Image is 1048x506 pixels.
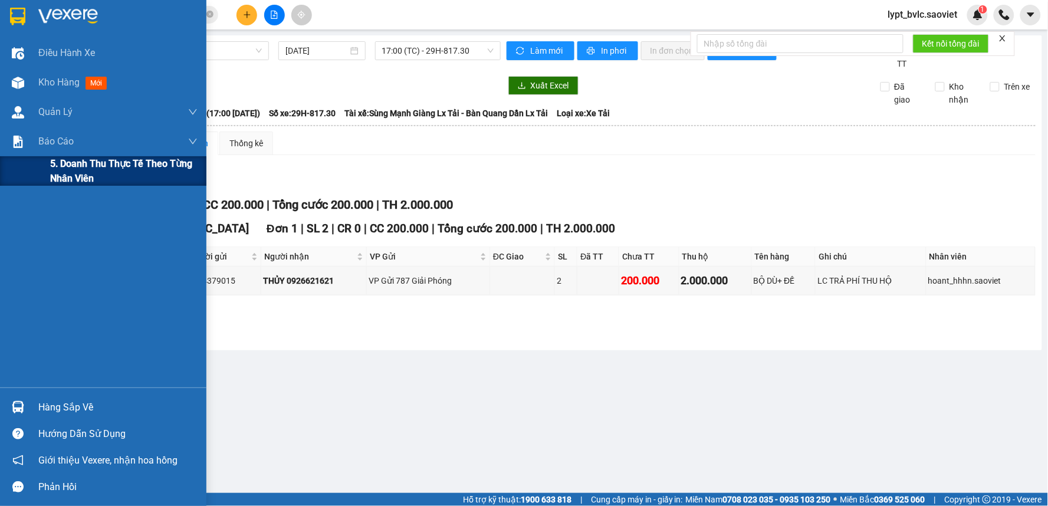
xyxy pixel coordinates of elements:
[890,80,927,106] span: Đã giao
[12,428,24,439] span: question-circle
[38,425,198,443] div: Hướng dẫn sử dụng
[338,222,362,235] span: CR 0
[188,274,259,287] div: 0974379015
[557,274,575,287] div: 2
[272,198,373,212] span: Tổng cước 200.000
[38,77,80,88] span: Kho hàng
[12,106,24,119] img: warehouse-icon
[38,453,178,468] span: Giới thiệu Vexere, nhận hoa hồng
[973,9,983,20] img: icon-new-feature
[547,222,616,235] span: TH 2.000.000
[508,76,579,95] button: downloadXuất Excel
[364,222,367,235] span: |
[928,274,1033,287] div: hoant_hhhn.saoviet
[1020,5,1041,25] button: caret-down
[834,497,837,502] span: ⚪️
[291,5,312,25] button: aim
[979,5,987,14] sup: 1
[236,5,257,25] button: plus
[580,493,582,506] span: |
[577,247,619,267] th: Đã TT
[679,247,752,267] th: Thu hộ
[641,41,705,60] button: In đơn chọn
[38,134,74,149] span: Báo cáo
[12,77,24,89] img: warehouse-icon
[10,8,25,25] img: logo-vxr
[267,198,270,212] span: |
[206,9,213,21] span: close-circle
[38,104,73,119] span: Quản Lý
[264,5,285,25] button: file-add
[382,42,494,60] span: 17:00 (TC) - 29H-817.30
[12,401,24,413] img: warehouse-icon
[577,41,638,60] button: printerIn phơi
[38,478,198,496] div: Phản hồi
[875,495,925,504] strong: 0369 525 060
[493,250,543,263] span: ĐC Giao
[681,272,750,289] div: 2.000.000
[203,198,264,212] span: CC 200.000
[86,77,107,90] span: mới
[879,7,967,22] span: lypt_bvlc.saoviet
[927,247,1036,267] th: Nhân viên
[229,137,263,150] div: Thống kê
[516,47,526,56] span: sync
[697,34,904,53] input: Nhập số tổng đài
[188,137,198,146] span: down
[557,107,610,120] span: Loại xe: Xe Tải
[463,493,571,506] span: Hỗ trợ kỹ thuật:
[840,493,925,506] span: Miền Bắc
[370,222,429,235] span: CC 200.000
[981,5,985,14] span: 1
[369,274,488,287] div: VP Gửi 787 Giải Phóng
[507,41,574,60] button: syncLàm mới
[263,274,364,287] div: THỦY 0926621621
[521,495,571,504] strong: 1900 633 818
[555,247,577,267] th: SL
[307,222,329,235] span: SL 2
[686,493,831,506] span: Miền Nam
[270,11,278,19] span: file-add
[432,222,435,235] span: |
[267,222,298,235] span: Đơn 1
[174,107,260,120] span: Chuyến: (17:00 [DATE])
[206,11,213,18] span: close-circle
[1000,80,1035,93] span: Trên xe
[816,247,927,267] th: Ghi chú
[367,267,490,295] td: VP Gửi 787 Giải Phóng
[723,495,831,504] strong: 0708 023 035 - 0935 103 250
[531,44,565,57] span: Làm mới
[12,455,24,466] span: notification
[376,198,379,212] span: |
[518,81,526,91] span: download
[38,399,198,416] div: Hàng sắp về
[1026,9,1036,20] span: caret-down
[621,272,677,289] div: 200.000
[817,274,924,287] div: LC TRẢ PHÍ THU HỘ
[12,481,24,492] span: message
[301,222,304,235] span: |
[999,9,1010,20] img: phone-icon
[12,136,24,148] img: solution-icon
[438,222,538,235] span: Tổng cước 200.000
[269,107,336,120] span: Số xe: 29H-817.30
[602,44,629,57] span: In phơi
[38,45,96,60] span: Điều hành xe
[12,47,24,60] img: warehouse-icon
[264,250,354,263] span: Người nhận
[913,34,989,53] button: Kết nối tổng đài
[945,80,981,106] span: Kho nhận
[285,44,347,57] input: 11/10/2025
[370,250,478,263] span: VP Gửi
[382,198,453,212] span: TH 2.000.000
[754,274,814,287] div: BỘ DÙ+ ĐẾ
[752,247,816,267] th: Tên hàng
[243,11,251,19] span: plus
[922,37,980,50] span: Kết nối tổng đài
[591,493,683,506] span: Cung cấp máy in - giấy in:
[332,222,335,235] span: |
[50,156,198,186] span: 5. Doanh thu thực tế theo từng nhân viên
[587,47,597,56] span: printer
[998,34,1007,42] span: close
[541,222,544,235] span: |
